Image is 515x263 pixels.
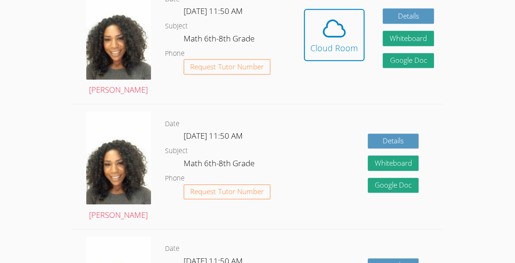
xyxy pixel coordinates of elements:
button: Cloud Room [304,9,364,61]
dt: Subject [165,145,188,157]
dd: Math 6th-8th Grade [184,157,256,173]
button: Whiteboard [368,155,419,171]
span: [DATE] 11:50 AM [184,6,243,16]
a: Details [368,134,419,149]
a: Google Doc [368,178,419,193]
a: Details [383,8,434,24]
dt: Subject [165,20,188,32]
img: avatar.png [86,111,151,204]
dt: Date [165,118,179,130]
dt: Phone [165,48,185,60]
div: Cloud Room [310,41,358,54]
span: Request Tutor Number [190,188,263,195]
dd: Math 6th-8th Grade [184,32,256,48]
button: Whiteboard [383,31,434,46]
a: Google Doc [383,53,434,68]
span: [DATE] 11:50 AM [184,130,243,141]
button: Request Tutor Number [184,59,271,74]
span: Request Tutor Number [190,63,263,70]
button: Request Tutor Number [184,184,271,200]
a: [PERSON_NAME] [86,111,151,222]
dt: Phone [165,173,185,184]
dt: Date [165,243,179,255]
